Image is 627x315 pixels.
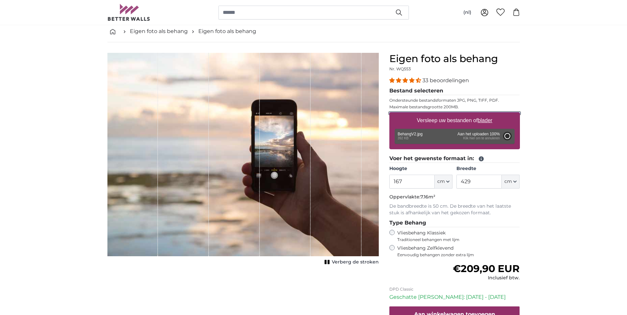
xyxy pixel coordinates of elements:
div: 1 of 1 [107,53,379,267]
span: 33 beoordelingen [422,77,469,84]
label: Hoogte [389,165,452,172]
button: cm [435,175,452,189]
p: Maximale bestandsgrootte 200MB. [389,104,520,110]
span: Eenvoudig behangen zonder extra lijm [397,252,520,258]
legend: Type Behang [389,219,520,227]
span: 4.33 stars [389,77,422,84]
button: cm [502,175,520,189]
p: DPD Classic [389,287,520,292]
p: Geschatte [PERSON_NAME]: [DATE] - [DATE] [389,293,520,301]
legend: Voer het gewenste formaat in: [389,155,520,163]
p: Oppervlakte: [389,194,520,200]
label: Vliesbehang Klassiek [397,230,508,242]
label: Breedte [456,165,520,172]
div: Inclusief btw. [453,275,520,281]
a: Eigen foto als behang [130,27,188,35]
p: De bandbreedte is 50 cm. De breedte van het laatste stuk is afhankelijk van het gekozen formaat. [389,203,520,216]
button: (nl) [458,7,477,18]
h1: Eigen foto als behang [389,53,520,65]
nav: breadcrumbs [107,21,520,42]
u: blader [478,118,492,123]
label: Vliesbehang Zelfklevend [397,245,520,258]
a: Eigen foto als behang [198,27,256,35]
span: 7.16m² [420,194,435,200]
button: Verberg de stroken [323,258,379,267]
label: Versleep uw bestanden of [414,114,495,127]
p: Ondersteunde bestandsformaten JPG, PNG, TIFF, PDF. [389,98,520,103]
img: Betterwalls [107,4,150,21]
span: Verberg de stroken [332,259,379,265]
span: cm [437,178,445,185]
span: cm [504,178,512,185]
span: Nr. WQ553 [389,66,411,71]
span: Traditioneel behangen met lijm [397,237,508,242]
span: €209,90 EUR [453,262,520,275]
legend: Bestand selecteren [389,87,520,95]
